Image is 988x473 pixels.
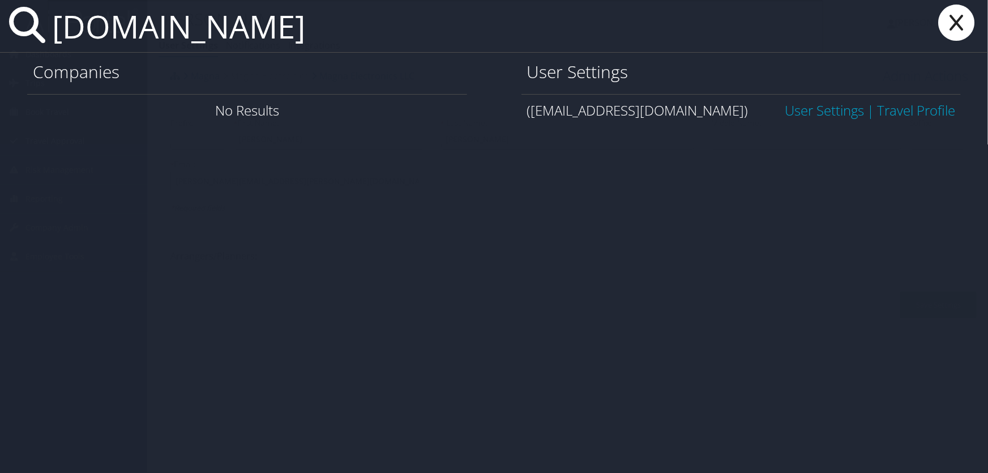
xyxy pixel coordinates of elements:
[877,101,955,120] a: View OBT Profile
[864,101,877,120] span: |
[27,94,467,126] div: No Results
[527,100,956,121] div: ([EMAIL_ADDRESS][DOMAIN_NAME])
[33,60,461,84] h1: Companies
[785,101,864,120] a: User Settings
[527,60,956,84] h1: User Settings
